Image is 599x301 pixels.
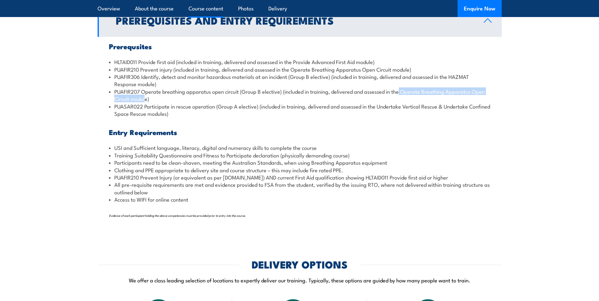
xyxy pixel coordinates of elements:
li: Training Suitability Questionnaire and Fitness to Participate declaration (physically demanding c... [109,151,490,159]
h2: Prerequisites and Entry Requirements [116,16,474,25]
li: All pre-requisite requirements are met and evidence provided to FSA from the student, verified by... [109,181,490,196]
li: PUAFIR306 Identify, detect and monitor hazardous materials at an incident (Group B elective) (inc... [109,73,490,88]
li: Clothing and PPE appropriate to delivery site and course structure – this may include fire rated ... [109,166,490,174]
li: PUAFIR210 Prevent injury (included in training, delivered and assessed in the Operate Breathing A... [109,66,490,73]
h3: Entry Requirements [109,128,490,136]
li: USI and Sufficient language, literacy, digital and numeracy skills to complete the course [109,144,490,151]
li: HLTAID011 Provide first aid (included in training, delivered and assessed in the Provide Advanced... [109,58,490,65]
li: Access to WIFI for online content [109,196,490,203]
a: Prerequisites and Entry Requirements [98,4,502,37]
li: PUAFIR207 Operate breathing apparatus open circuit (Group B elective) (included in training, deli... [109,88,490,103]
p: We offer a class leading selection of locations to expertly deliver our training. Typically, thes... [98,276,502,284]
li: Participants need to be clean-shaven, meeting the Australian Standards, when using Breathing Appa... [109,159,490,166]
h3: Prerequsites [109,43,490,50]
span: Evidence of each participant holding the above competencies must be provided prior to entry into ... [109,213,246,217]
li: PUASAR022 Participate in rescue operation (Group A elective) (included in training, delivered and... [109,103,490,117]
h2: DELIVERY OPTIONS [252,260,348,269]
li: PUAFIR210 Prevent Injury (or equivalent as per [DOMAIN_NAME]) AND current First Aid qualification... [109,174,490,181]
